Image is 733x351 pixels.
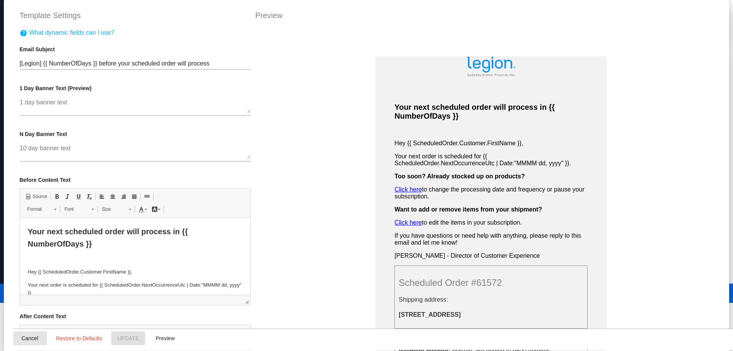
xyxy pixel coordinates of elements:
[155,335,175,341] span: Preview
[148,331,182,345] button: Preview
[22,335,38,341] span: Cancel
[111,331,145,345] button: Update
[8,64,223,80] p: Your next order is scheduled for {{ ScheduledOrder.NextOccurrenceUtc | Date:"MMMM dd, yyyy" }}.
[56,335,102,341] span: Restore to Defaults
[8,50,223,59] p: Hey {{ ScheduledOrder.Customer.FirstName }},
[249,9,720,22] div: Preview
[118,335,139,341] span: Update
[8,10,168,30] span: Your next scheduled order will process in {{ NumberOfDays }}
[13,9,249,22] div: Template Settings
[50,331,109,345] button: Restore to Defaults
[13,331,47,345] button: Close dialog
